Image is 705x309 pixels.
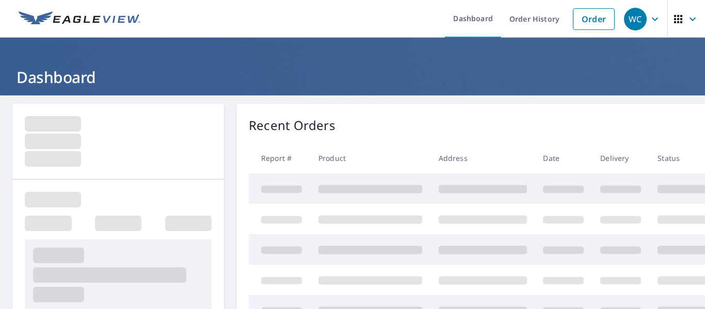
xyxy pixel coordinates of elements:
[19,11,140,27] img: EV Logo
[249,143,310,173] th: Report #
[573,8,615,30] a: Order
[12,67,693,88] h1: Dashboard
[249,116,335,135] p: Recent Orders
[592,143,649,173] th: Delivery
[535,143,592,173] th: Date
[430,143,535,173] th: Address
[310,143,430,173] th: Product
[624,8,647,30] div: WC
